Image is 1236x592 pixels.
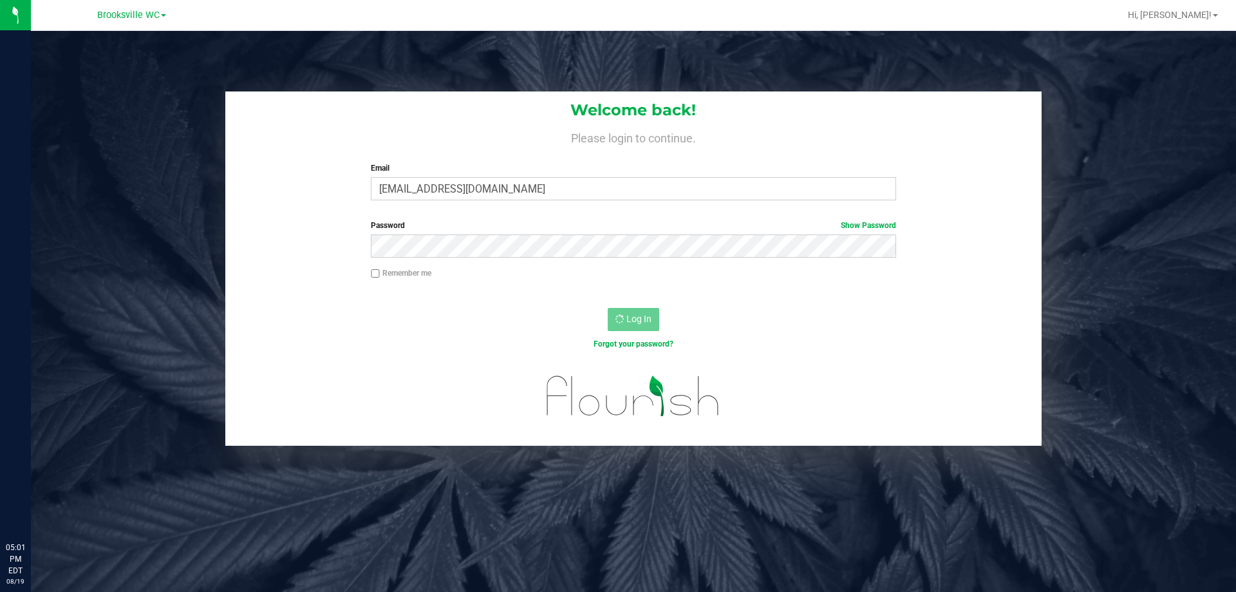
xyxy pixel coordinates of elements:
[6,542,25,577] p: 05:01 PM EDT
[608,308,659,331] button: Log In
[97,10,160,21] span: Brooksville WC
[371,221,405,230] span: Password
[225,129,1042,144] h4: Please login to continue.
[1128,10,1212,20] span: Hi, [PERSON_NAME]!
[371,162,895,174] label: Email
[371,267,431,279] label: Remember me
[626,314,651,324] span: Log In
[594,339,673,349] a: Forgot your password?
[225,102,1042,119] h1: Welcome back!
[531,363,735,429] img: flourish_logo.svg
[6,577,25,586] p: 08/19
[371,269,380,278] input: Remember me
[841,221,896,230] a: Show Password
